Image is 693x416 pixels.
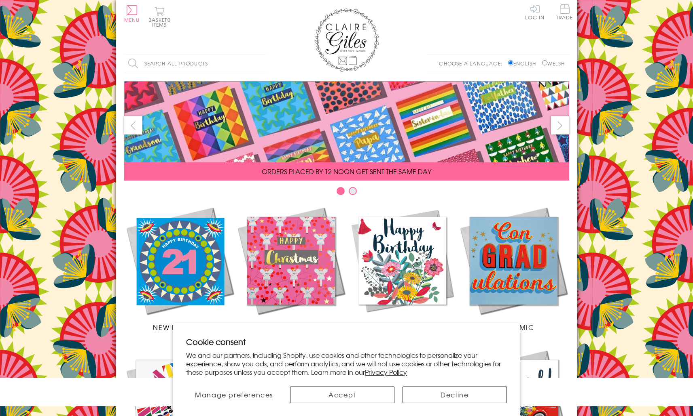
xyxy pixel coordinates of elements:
a: Log In [525,4,545,20]
span: Christmas [270,322,312,332]
p: We and our partners, including Shopify, use cookies and other technologies to personalize your ex... [186,351,507,376]
button: Menu [124,5,140,22]
a: Trade [556,4,573,21]
button: Decline [403,387,507,403]
button: Accept [290,387,394,403]
a: Academic [458,205,569,332]
label: Welsh [542,60,565,67]
span: Birthdays [383,322,422,332]
p: Choose a language: [439,60,507,67]
a: Birthdays [347,205,458,332]
button: Basket0 items [148,6,171,27]
button: Carousel Page 1 (Current Slide) [337,187,345,195]
input: Welsh [542,60,547,65]
span: 0 items [152,16,171,28]
input: Search [258,55,266,73]
div: Carousel Pagination [124,187,569,199]
input: English [508,60,513,65]
span: Menu [124,16,140,23]
label: English [508,60,540,67]
a: New Releases [124,205,235,332]
span: Manage preferences [195,390,273,399]
img: Claire Giles Greetings Cards [314,8,379,72]
span: ORDERS PLACED BY 12 NOON GET SENT THE SAME DAY [262,166,431,176]
button: next [551,116,569,134]
button: Carousel Page 2 [349,187,357,195]
input: Search all products [124,55,266,73]
a: Christmas [235,205,347,332]
h2: Cookie consent [186,336,507,347]
button: Manage preferences [186,387,282,403]
a: Privacy Policy [365,367,407,377]
span: Trade [556,4,573,20]
span: Academic [493,322,534,332]
span: New Releases [153,322,206,332]
button: prev [124,116,142,134]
